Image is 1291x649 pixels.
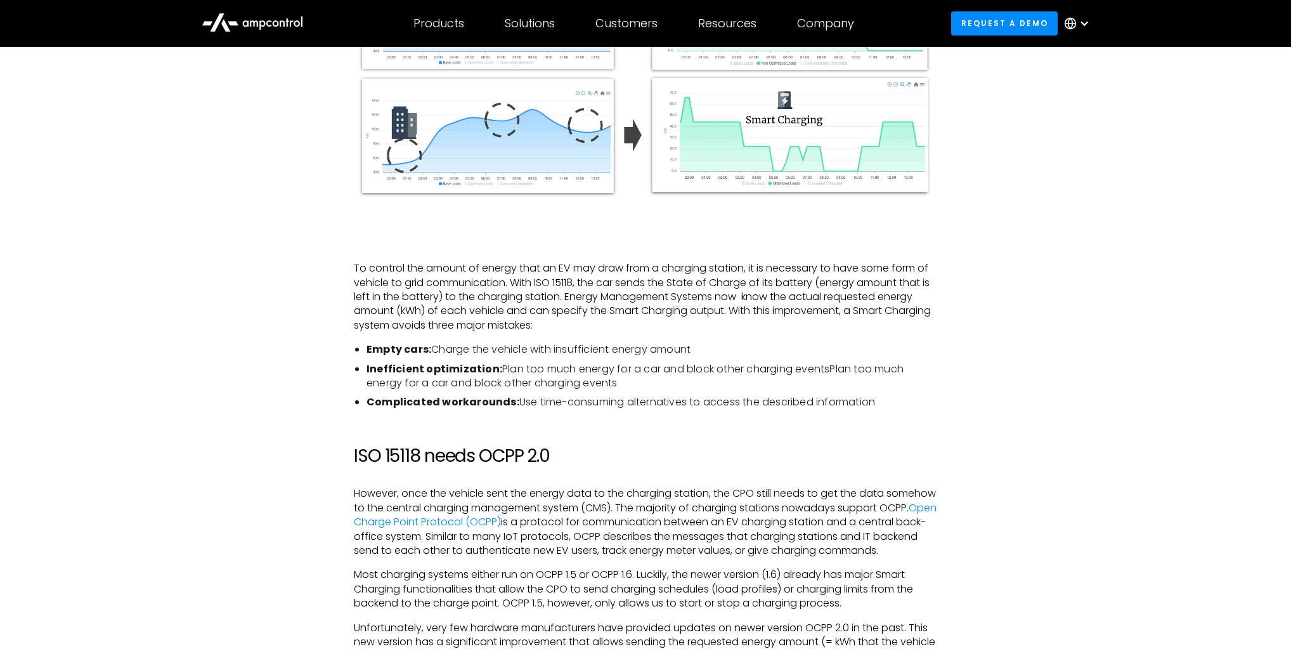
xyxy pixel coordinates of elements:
[354,501,937,529] a: Open Charge Point Protocol (OCPP)
[413,16,464,30] div: Products
[797,16,854,30] div: Company
[367,395,519,409] strong: Complicated workarounds:
[367,342,431,357] strong: Empty cars:
[354,445,937,467] h2: ISO 15118 needs OCPP 2.0
[354,261,937,332] p: To control the amount of energy that an EV may draw from a charging station, it is necessary to h...
[354,568,937,610] p: Most charging systems either run on OCPP 1.5 or OCPP 1.6. Luckily, the newer version (1.6) alread...
[595,16,658,30] div: Customers
[505,16,555,30] div: Solutions
[367,395,937,409] li: Use time-consuming alternatives to access the described information
[367,362,937,391] li: Plan too much energy for a car and block other charging eventsPlan too much energy for a car and ...
[951,11,1058,35] a: Request a demo
[367,362,502,376] strong: Inefficient optimization:
[354,487,937,558] p: However, once the vehicle sent the energy data to the charging station, the CPO still needs to ge...
[367,343,937,357] li: Charge the vehicle with insufficient energy amount
[354,237,937,251] p: ‍
[698,16,756,30] div: Resources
